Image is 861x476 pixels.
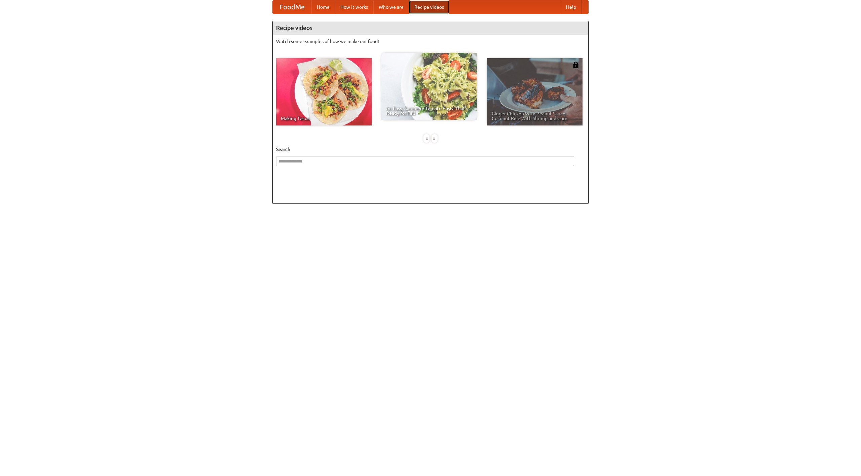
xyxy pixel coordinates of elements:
span: Making Tacos [281,116,367,121]
a: Who we are [373,0,409,14]
h5: Search [276,146,585,153]
a: Home [311,0,335,14]
a: Making Tacos [276,58,372,125]
a: FoodMe [273,0,311,14]
p: Watch some examples of how we make our food! [276,38,585,45]
span: An Easy, Summery Tomato Pasta That's Ready for Fall [386,106,472,115]
a: Help [561,0,582,14]
h4: Recipe videos [273,21,588,35]
img: 483408.png [572,62,579,68]
div: » [432,134,438,143]
div: « [423,134,429,143]
a: Recipe videos [409,0,449,14]
a: An Easy, Summery Tomato Pasta That's Ready for Fall [381,53,477,120]
a: How it works [335,0,373,14]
